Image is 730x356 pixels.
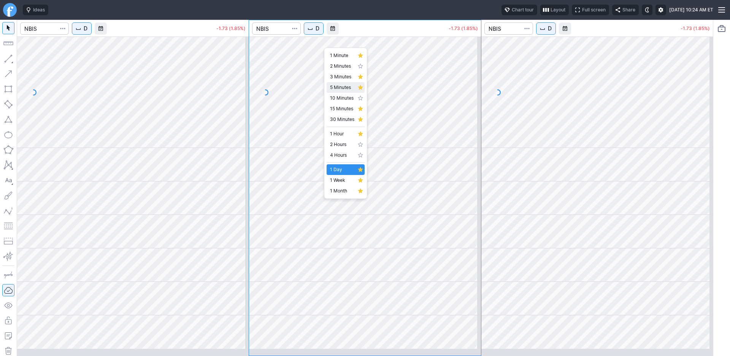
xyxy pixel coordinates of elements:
span: 1 Month [330,187,354,195]
span: 4 Hours [330,151,354,159]
span: 3 Minutes [330,73,354,81]
span: 5 Minutes [330,84,354,91]
span: 2 Minutes [330,62,354,70]
span: 1 Hour [330,130,354,138]
span: 1 Week [330,176,354,184]
span: 2 Hours [330,141,354,148]
span: 15 Minutes [330,105,354,113]
span: 10 Minutes [330,94,354,102]
span: 30 Minutes [330,116,354,123]
span: 1 Day [330,166,354,173]
span: 1 Minute [330,52,354,59]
